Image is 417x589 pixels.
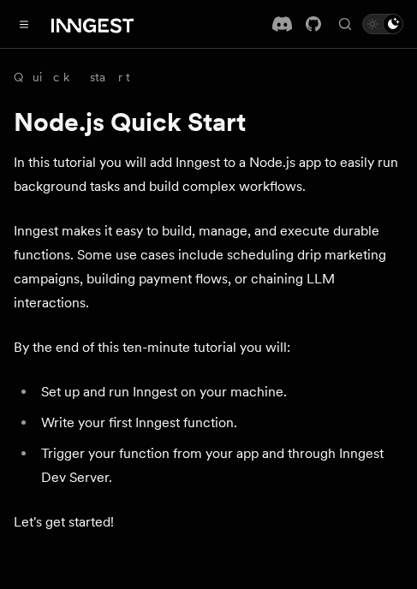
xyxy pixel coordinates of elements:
button: Toggle dark mode [362,14,403,34]
p: Let's get started! [14,510,403,534]
button: Find something... [335,14,355,34]
h1: Node.js Quick Start [14,106,403,137]
li: Set up and run Inngest on your machine. [36,380,403,404]
p: In this tutorial you will add Inngest to a Node.js app to easily run background tasks and build c... [14,151,403,199]
a: Quick start [14,68,130,86]
li: Trigger your function from your app and through Inngest Dev Server. [36,442,403,490]
li: Write your first Inngest function. [36,411,403,435]
p: By the end of this ten-minute tutorial you will: [14,336,403,360]
button: Toggle navigation [14,14,34,34]
p: Inngest makes it easy to build, manage, and execute durable functions. Some use cases include sch... [14,219,403,315]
